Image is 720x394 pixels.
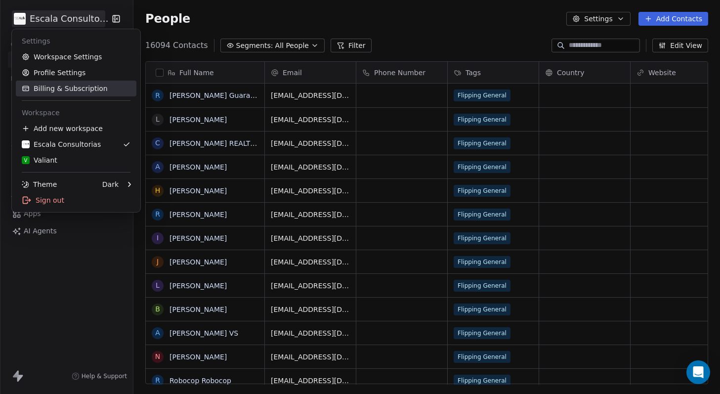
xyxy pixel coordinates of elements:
[22,140,30,148] img: LOGO%20ESCALA.png
[16,81,136,96] a: Billing & Subscription
[102,179,119,189] div: Dark
[16,121,136,136] div: Add new workspace
[16,49,136,65] a: Workspace Settings
[16,33,136,49] div: Settings
[16,192,136,208] div: Sign out
[24,157,28,164] span: V
[22,139,101,149] div: Escala Consultorias
[22,155,57,165] div: Valiant
[22,179,57,189] div: Theme
[16,105,136,121] div: Workspace
[16,65,136,81] a: Profile Settings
